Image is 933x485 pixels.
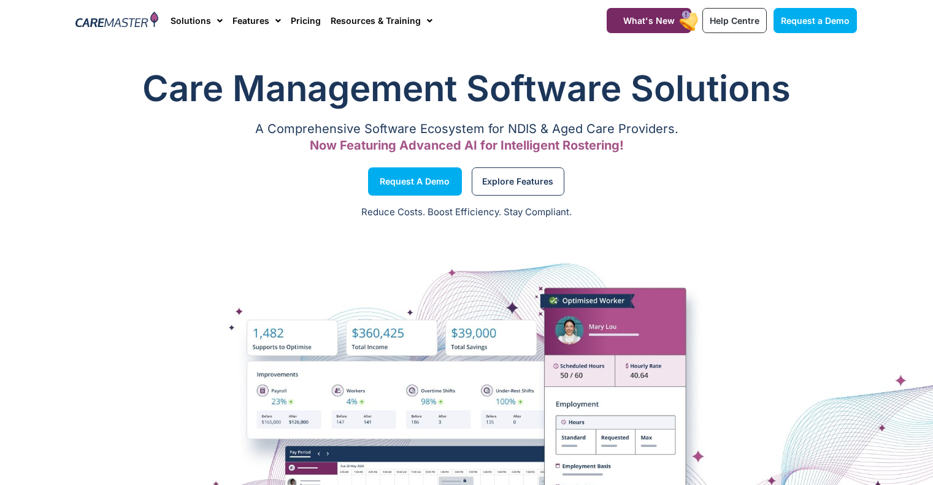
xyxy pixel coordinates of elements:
img: CareMaster Logo [75,12,158,30]
span: What's New [623,15,675,26]
p: Reduce Costs. Boost Efficiency. Stay Compliant. [7,205,926,220]
span: Now Featuring Advanced AI for Intelligent Rostering! [310,138,624,153]
span: Request a Demo [781,15,850,26]
a: Request a Demo [368,167,462,196]
span: Help Centre [710,15,759,26]
a: What's New [607,8,691,33]
span: Request a Demo [380,178,450,185]
a: Explore Features [472,167,564,196]
span: Explore Features [482,178,553,185]
h1: Care Management Software Solutions [76,64,858,113]
a: Help Centre [702,8,767,33]
a: Request a Demo [774,8,857,33]
p: A Comprehensive Software Ecosystem for NDIS & Aged Care Providers. [76,125,858,133]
